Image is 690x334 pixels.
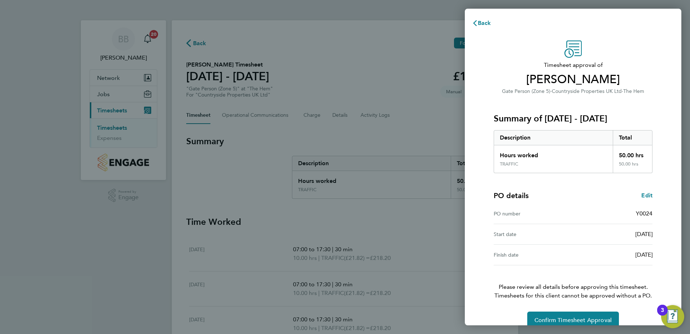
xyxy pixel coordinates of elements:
[494,230,573,239] div: Start date
[478,20,491,26] span: Back
[613,130,652,145] div: Total
[641,192,652,199] span: Edit
[494,130,652,173] div: Summary of 22 - 28 Sep 2025
[494,209,573,218] div: PO number
[494,130,613,145] div: Description
[661,305,684,328] button: Open Resource Center, 3 new notifications
[500,161,518,167] div: TRAFFIC
[622,88,623,94] span: ·
[641,191,652,200] a: Edit
[550,88,552,94] span: ·
[623,88,644,94] span: The Hem
[485,265,661,300] p: Please review all details before approving this timesheet.
[502,88,550,94] span: Gate Person (Zone 5)
[494,61,652,69] span: Timesheet approval of
[494,113,652,124] h3: Summary of [DATE] - [DATE]
[494,250,573,259] div: Finish date
[527,312,619,329] button: Confirm Timesheet Approval
[613,145,652,161] div: 50.00 hrs
[494,145,613,161] div: Hours worked
[534,317,612,324] span: Confirm Timesheet Approval
[494,72,652,87] span: [PERSON_NAME]
[552,88,622,94] span: Countryside Properties UK Ltd
[465,16,498,30] button: Back
[573,250,652,259] div: [DATE]
[661,310,664,320] div: 3
[613,161,652,173] div: 50.00 hrs
[485,291,661,300] span: Timesheets for this client cannot be approved without a PO.
[494,190,529,201] h4: PO details
[573,230,652,239] div: [DATE]
[636,210,652,217] span: Y0024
